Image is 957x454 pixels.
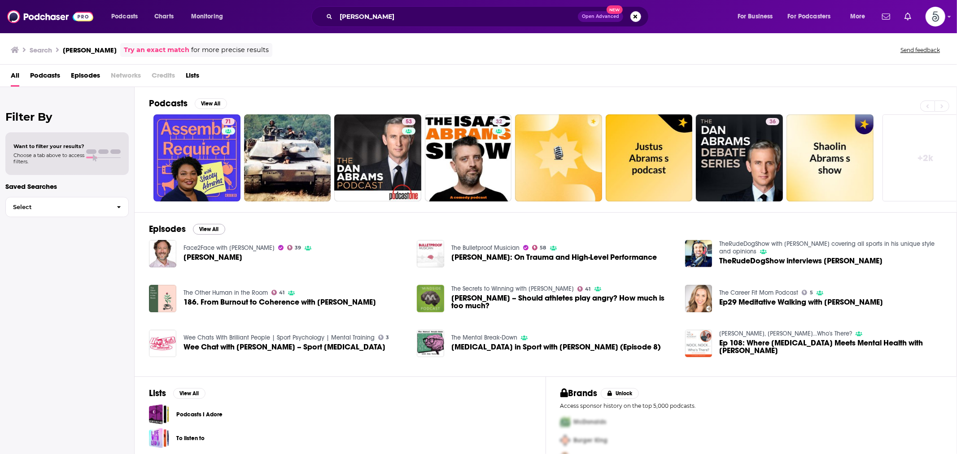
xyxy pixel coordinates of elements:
[540,246,546,250] span: 58
[320,6,657,27] div: Search podcasts, credits, & more...
[287,245,302,250] a: 39
[557,431,574,450] img: Second Pro Logo
[802,290,813,295] a: 5
[334,114,421,201] a: 53
[560,402,943,409] p: Access sponsor history on the top 5,000 podcasts.
[6,204,109,210] span: Select
[5,182,129,191] p: Saved Searches
[719,289,798,297] a: The Career Fit Mom Podcast
[417,285,444,312] img: Dr. Mitch Abrams – Should athletes play angry? How much is too much?
[184,298,376,306] span: 186. From Burnout to Coherence with [PERSON_NAME]
[13,152,84,165] span: Choose a tab above to access filters.
[425,114,512,201] a: 32
[557,413,574,431] img: First Pro Logo
[191,10,223,23] span: Monitoring
[496,118,502,127] span: 32
[731,9,784,24] button: open menu
[685,330,712,357] a: Ep 108: Where Radiology Meets Mental Health with Dr Mitch Abrams
[451,253,657,261] span: [PERSON_NAME]: On Trauma and High-Level Performance
[149,285,176,312] a: 186. From Burnout to Coherence with Dr. Mitch Abrams
[71,68,100,87] a: Episodes
[574,437,608,444] span: Burger King
[719,257,883,265] a: TheRudeDogShow interviews Dr. Mitch Abrams
[186,68,199,87] a: Lists
[279,291,284,295] span: 41
[149,9,179,24] a: Charts
[451,334,517,341] a: The Mental Break-Down
[271,290,285,295] a: 41
[578,11,623,22] button: Open AdvancedNew
[844,9,877,24] button: open menu
[719,298,883,306] a: Ep29 Meditative Walking with Mitch Abrams
[378,335,389,340] a: 3
[386,336,389,340] span: 3
[451,294,674,310] a: Dr. Mitch Abrams – Should athletes play angry? How much is too much?
[601,388,639,399] button: Unlock
[878,9,894,24] a: Show notifications dropdown
[719,339,942,354] span: Ep 108: Where [MEDICAL_DATA] Meets Mental Health with [PERSON_NAME]
[154,10,174,23] span: Charts
[11,68,19,87] a: All
[149,98,188,109] h2: Podcasts
[149,330,176,357] img: Wee Chat with Dr. Mitch Abrams – Sport Psychologist
[184,343,385,351] span: Wee Chat with [PERSON_NAME] – Sport [MEDICAL_DATA]
[184,244,275,252] a: Face2Face with David Peck
[406,118,412,127] span: 53
[782,9,844,24] button: open menu
[184,253,242,261] span: [PERSON_NAME]
[850,10,865,23] span: More
[719,257,883,265] span: TheRudeDogShow interviews [PERSON_NAME]
[574,418,607,426] span: McDonalds
[176,410,223,419] a: Podcasts I Adore
[184,253,242,261] a: Mitch Abrams
[149,223,186,235] h2: Episodes
[417,240,444,267] img: Mitch Abrams: On Trauma and High-Level Performance
[191,45,269,55] span: for more precise results
[738,10,773,23] span: For Business
[5,110,129,123] h2: Filter By
[63,46,117,54] h3: [PERSON_NAME]
[685,285,712,312] img: Ep29 Meditative Walking with Mitch Abrams
[149,388,205,399] a: ListsView All
[111,68,141,87] span: Networks
[685,240,712,267] a: TheRudeDogShow interviews Dr. Mitch Abrams
[105,9,149,24] button: open menu
[149,240,176,267] img: Mitch Abrams
[149,428,169,448] a: To listen to
[185,9,235,24] button: open menu
[451,343,661,351] a: Anger Management in Sport with Dr. Mitch Abrams (Episode 8)
[7,8,93,25] img: Podchaser - Follow, Share and Rate Podcasts
[719,298,883,306] span: Ep29 Meditative Walking with [PERSON_NAME]
[30,46,52,54] h3: Search
[766,118,779,125] a: 36
[111,10,138,23] span: Podcasts
[451,253,657,261] a: Mitch Abrams: On Trauma and High-Level Performance
[451,294,674,310] span: [PERSON_NAME] – Should athletes play angry? How much is too much?
[719,240,935,255] a: TheRudeDogShow with Rudy Reyes covering all sports in his unique style and opinions
[149,98,227,109] a: PodcastsView All
[225,118,231,127] span: 71
[184,343,385,351] a: Wee Chat with Dr. Mitch Abrams – Sport Psychologist
[149,223,225,235] a: EpisodesView All
[532,245,546,250] a: 58
[30,68,60,87] a: Podcasts
[152,68,175,87] span: Credits
[149,404,169,424] a: Podcasts I Adore
[901,9,915,24] a: Show notifications dropdown
[788,10,831,23] span: For Podcasters
[184,298,376,306] a: 186. From Burnout to Coherence with Dr. Mitch Abrams
[417,330,444,357] img: Anger Management in Sport with Dr. Mitch Abrams (Episode 8)
[176,433,205,443] a: To listen to
[5,197,129,217] button: Select
[607,5,623,14] span: New
[295,246,301,250] span: 39
[577,286,591,292] a: 41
